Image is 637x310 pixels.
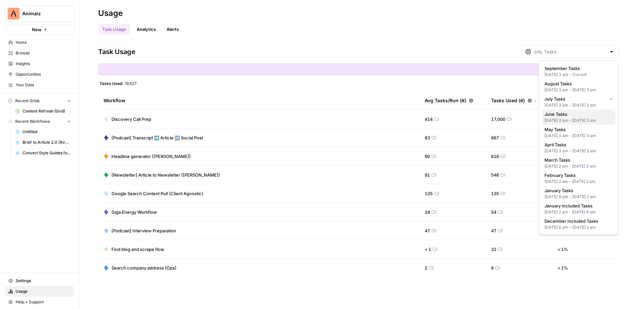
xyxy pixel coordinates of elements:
[111,190,203,197] span: Google Search Content Pull (Client Agnostic)
[23,139,71,145] span: Brief to Article 2.0 (AirOps Builders)
[111,153,191,160] span: Headline generator ([PERSON_NAME])
[23,150,71,156] span: Convert Style Guides for LLMs
[16,50,71,56] span: Browse
[111,172,220,178] span: [Newsletter] Article to Newsletter ([PERSON_NAME])
[425,172,430,178] span: 91
[425,227,430,234] span: 47
[491,153,499,160] span: 816
[425,265,427,271] span: 2
[8,8,20,20] img: Animalz Logo
[163,24,183,35] a: Alerts
[5,48,74,58] a: Browse
[125,81,137,86] span: 19,627
[12,126,74,137] a: Untitled
[98,24,130,35] a: Task Usage
[544,102,613,108] div: [DATE] 3 am - [DATE] 3 am
[544,218,610,224] span: December Included Tasks
[5,275,74,286] a: Settings
[111,116,151,122] span: Discovery Call Prep
[104,172,220,178] a: [Newsletter] Article to Newsletter ([PERSON_NAME])
[23,129,71,135] span: Untitled
[5,286,74,297] a: Usage
[16,288,71,294] span: Usage
[16,299,71,305] span: Help + Support
[98,8,123,19] div: Usage
[104,116,151,122] a: Discovery Call Prep
[544,163,613,169] div: [DATE] 2 am - [DATE] 3 am
[133,24,160,35] a: Analytics
[425,116,433,122] span: 414
[544,172,610,179] span: February Tasks
[544,111,610,117] span: June Tasks
[100,81,123,86] span: Tasks Used:
[16,278,71,284] span: Settings
[104,265,177,271] a: Search company address (Ops)
[491,209,496,215] span: 54
[16,82,71,88] span: Your Data
[5,5,74,22] button: Workspace: Animalz
[5,116,74,126] button: Recent Workflows
[5,69,74,80] a: Opportunities
[544,202,610,209] span: January Included Tasks
[557,265,568,271] span: < 1 %
[544,126,610,133] span: May Tasks
[491,172,499,178] span: 546
[111,134,203,141] span: [Podcast] Transcript ➡️ Article ➡️ Social Post
[5,297,74,307] button: Help + Support
[491,246,496,253] span: 32
[22,10,62,17] span: Animalz
[544,179,613,185] div: [DATE] 2 am - [DATE] 2 am
[491,190,499,197] span: 135
[15,118,50,124] span: Recent Workflows
[544,72,613,78] div: [DATE] 3 am - Current
[425,134,430,141] span: 83
[5,37,74,48] a: Home
[104,227,176,234] a: [Podcast] Interview Preparation
[533,48,606,55] input: July Tasks
[544,65,610,72] span: September Tasks
[104,209,157,215] a: Giga Energy Workflow
[491,116,505,122] span: 17,000
[5,58,74,69] a: Insights
[491,265,494,271] span: 8
[5,25,74,35] button: New
[5,96,74,106] button: Recent Grids
[544,148,613,154] div: [DATE] 3 am - [DATE] 3 am
[16,71,71,77] span: Opportunities
[32,26,41,33] span: New
[544,209,613,215] div: [DATE] 2 am - [DATE] 9 pm
[425,153,430,160] span: 90
[544,117,613,123] div: [DATE] 3 am - [DATE] 3 am
[557,246,568,253] span: < 1 %
[491,134,499,141] span: 867
[544,80,610,87] span: August Tasks
[425,190,433,197] span: 135
[16,61,71,67] span: Insights
[544,187,610,194] span: January Tasks
[425,209,430,215] span: 18
[12,106,74,116] a: Content Refresh (Grid)
[544,87,613,93] div: [DATE] 3 am - [DATE] 3 am
[104,153,191,160] a: Headline generator ([PERSON_NAME])
[425,91,473,110] div: Avg Tasks/Run (#)
[16,39,71,45] span: Home
[111,209,157,215] span: Giga Energy Workflow
[15,98,39,104] span: Recent Grids
[425,246,431,253] span: < 1
[111,227,176,234] span: [Podcast] Interview Preparation
[104,91,414,110] div: Workflow
[23,108,71,114] span: Content Refresh (Grid)
[111,265,177,271] span: Search company address (Ops)
[98,47,135,56] span: Task Usage
[5,80,74,90] a: Your Data
[12,148,74,158] a: Convert Style Guides for LLMs
[12,137,74,148] a: Brief to Article 2.0 (AirOps Builders)
[544,224,613,230] div: [DATE] 6 pm - [DATE] 2 am
[104,134,203,141] a: [Podcast] Transcript ➡️ Article ➡️ Social Post
[544,133,613,139] div: [DATE] 3 am - [DATE] 3 am
[544,194,613,200] div: [DATE] 9 pm - [DATE] 2 am
[491,227,496,234] span: 47
[491,91,537,110] div: Tasks Used (#)
[104,246,164,253] a: Find blog and scrape flow
[544,141,610,148] span: April Tasks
